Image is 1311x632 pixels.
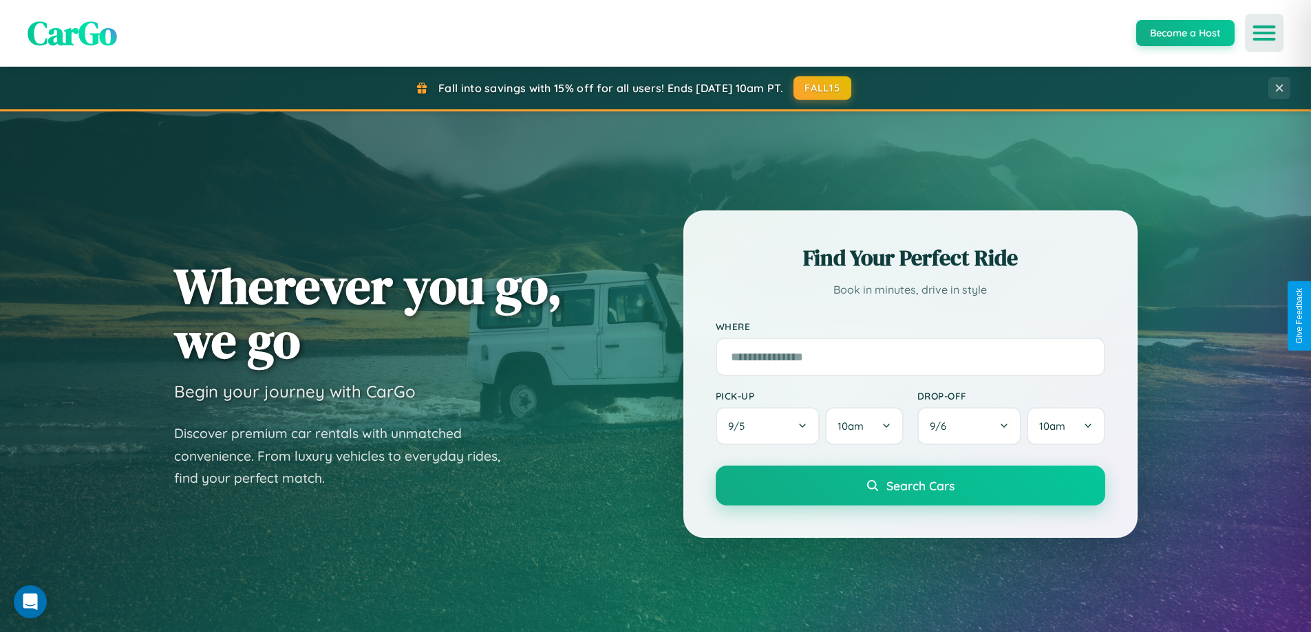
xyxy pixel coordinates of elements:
div: Open Intercom Messenger [14,585,47,618]
span: Fall into savings with 15% off for all users! Ends [DATE] 10am PT. [438,81,783,95]
h3: Begin your journey with CarGo [174,381,416,402]
span: Search Cars [886,478,955,493]
span: 9 / 5 [728,419,752,433]
span: 9 / 6 [930,419,953,433]
button: FALL15 [793,76,851,100]
button: Become a Host [1136,20,1235,46]
span: CarGo [28,10,117,56]
h2: Find Your Perfect Ride [716,243,1105,273]
span: 10am [1039,419,1065,433]
span: 10am [838,419,864,433]
div: Give Feedback [1294,288,1304,344]
label: Drop-off [917,390,1105,402]
button: 9/6 [917,407,1022,445]
button: 9/5 [716,407,820,445]
button: Search Cars [716,466,1105,505]
button: Open menu [1245,14,1283,52]
p: Book in minutes, drive in style [716,280,1105,300]
p: Discover premium car rentals with unmatched convenience. From luxury vehicles to everyday rides, ... [174,422,518,490]
label: Where [716,320,1105,332]
label: Pick-up [716,390,904,402]
h1: Wherever you go, we go [174,259,562,367]
button: 10am [825,407,903,445]
button: 10am [1027,407,1105,445]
